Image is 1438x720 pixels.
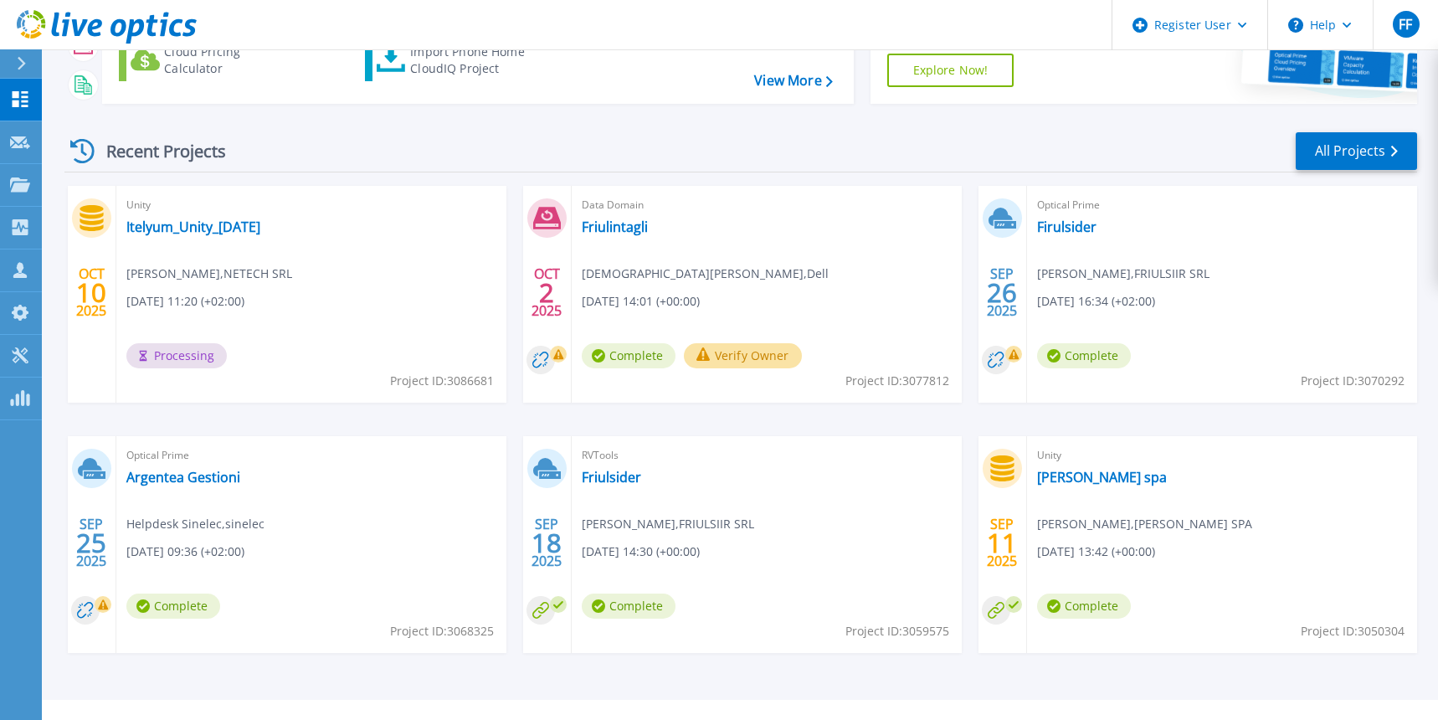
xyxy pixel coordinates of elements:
[1301,372,1405,390] span: Project ID: 3070292
[582,543,700,561] span: [DATE] 14:30 (+00:00)
[1301,622,1405,640] span: Project ID: 3050304
[582,196,952,214] span: Data Domain
[390,622,494,640] span: Project ID: 3068325
[582,594,675,619] span: Complete
[126,594,220,619] span: Complete
[531,512,562,573] div: SEP 2025
[126,446,496,465] span: Optical Prime
[1399,18,1412,31] span: FF
[582,515,754,533] span: [PERSON_NAME] , FRIULSIIR SRL
[1037,543,1155,561] span: [DATE] 13:42 (+00:00)
[1037,292,1155,311] span: [DATE] 16:34 (+02:00)
[126,196,496,214] span: Unity
[1037,469,1167,486] a: [PERSON_NAME] spa
[845,372,949,390] span: Project ID: 3077812
[75,262,107,323] div: OCT 2025
[126,343,227,368] span: Processing
[1296,132,1417,170] a: All Projects
[986,512,1018,573] div: SEP 2025
[1037,446,1407,465] span: Unity
[75,512,107,573] div: SEP 2025
[126,469,240,486] a: Argentea Gestioni
[582,469,641,486] a: Friulsider
[126,219,260,235] a: Itelyum_Unity_[DATE]
[410,44,541,77] div: Import Phone Home CloudIQ Project
[986,262,1018,323] div: SEP 2025
[987,285,1017,300] span: 26
[531,262,562,323] div: OCT 2025
[119,39,306,81] a: Cloud Pricing Calculator
[126,515,264,533] span: Helpdesk Sinelec , sinelec
[126,543,244,561] span: [DATE] 09:36 (+02:00)
[1037,343,1131,368] span: Complete
[1037,219,1096,235] a: Firulsider
[1037,265,1209,283] span: [PERSON_NAME] , FRIULSIIR SRL
[532,536,562,550] span: 18
[164,44,298,77] div: Cloud Pricing Calculator
[582,343,675,368] span: Complete
[1037,594,1131,619] span: Complete
[126,292,244,311] span: [DATE] 11:20 (+02:00)
[845,622,949,640] span: Project ID: 3059575
[390,372,494,390] span: Project ID: 3086681
[126,265,292,283] span: [PERSON_NAME] , NETECH SRL
[1037,196,1407,214] span: Optical Prime
[887,54,1014,87] a: Explore Now!
[582,446,952,465] span: RVTools
[1037,515,1252,533] span: [PERSON_NAME] , [PERSON_NAME] SPA
[684,343,802,368] button: Verify Owner
[76,285,106,300] span: 10
[582,219,648,235] a: Friulintagli
[64,131,249,172] div: Recent Projects
[539,285,554,300] span: 2
[76,536,106,550] span: 25
[987,536,1017,550] span: 11
[582,292,700,311] span: [DATE] 14:01 (+00:00)
[582,265,829,283] span: [DEMOGRAPHIC_DATA][PERSON_NAME] , Dell
[754,73,832,89] a: View More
